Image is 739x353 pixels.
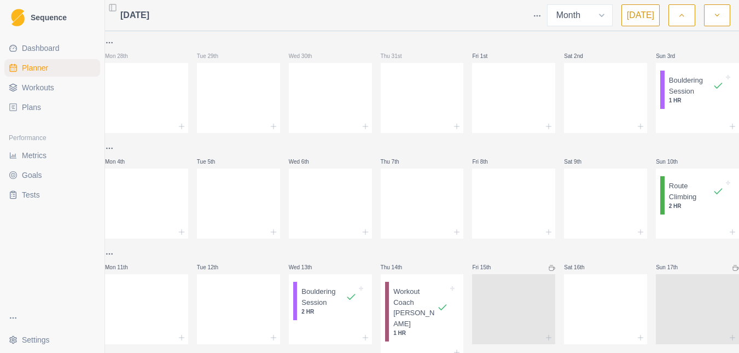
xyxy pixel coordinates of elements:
[301,308,356,316] p: 2 HR
[22,82,54,93] span: Workouts
[105,158,138,166] p: Mon 4th
[564,158,597,166] p: Sat 9th
[393,286,437,329] p: Workout Coach [PERSON_NAME]
[197,263,230,271] p: Tue 12th
[669,202,724,210] p: 2 HR
[4,129,100,147] div: Performance
[669,75,713,96] p: Bouldering Session
[11,9,25,27] img: Logo
[385,282,459,342] div: Workout Coach [PERSON_NAME]1 HR
[4,166,100,184] a: Goals
[656,158,689,166] p: Sun 10th
[4,79,100,96] a: Workouts
[564,263,597,271] p: Sat 16th
[22,150,46,161] span: Metrics
[381,158,414,166] p: Thu 7th
[660,71,735,109] div: Bouldering Session1 HR
[4,39,100,57] a: Dashboard
[197,158,230,166] p: Tue 5th
[105,263,138,271] p: Mon 11th
[22,102,41,113] span: Plans
[621,4,660,26] button: [DATE]
[22,189,40,200] span: Tests
[660,176,735,215] div: Route Climbing2 HR
[564,52,597,60] p: Sat 2nd
[4,99,100,116] a: Plans
[301,286,345,308] p: Bouldering Session
[22,62,48,73] span: Planner
[656,52,689,60] p: Sun 3rd
[289,158,322,166] p: Wed 6th
[4,4,100,31] a: LogoSequence
[656,263,689,271] p: Sun 17th
[472,52,505,60] p: Fri 1st
[22,170,42,181] span: Goals
[393,329,448,337] p: 1 HR
[4,147,100,164] a: Metrics
[289,263,322,271] p: Wed 13th
[669,181,713,202] p: Route Climbing
[381,52,414,60] p: Thu 31st
[4,186,100,204] a: Tests
[293,282,368,320] div: Bouldering Session2 HR
[4,59,100,77] a: Planner
[4,331,100,349] button: Settings
[669,96,724,105] p: 1 HR
[289,52,322,60] p: Wed 30th
[472,158,505,166] p: Fri 8th
[22,43,60,54] span: Dashboard
[120,9,149,22] span: [DATE]
[105,52,138,60] p: Mon 28th
[197,52,230,60] p: Tue 29th
[31,14,67,21] span: Sequence
[472,263,505,271] p: Fri 15th
[381,263,414,271] p: Thu 14th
